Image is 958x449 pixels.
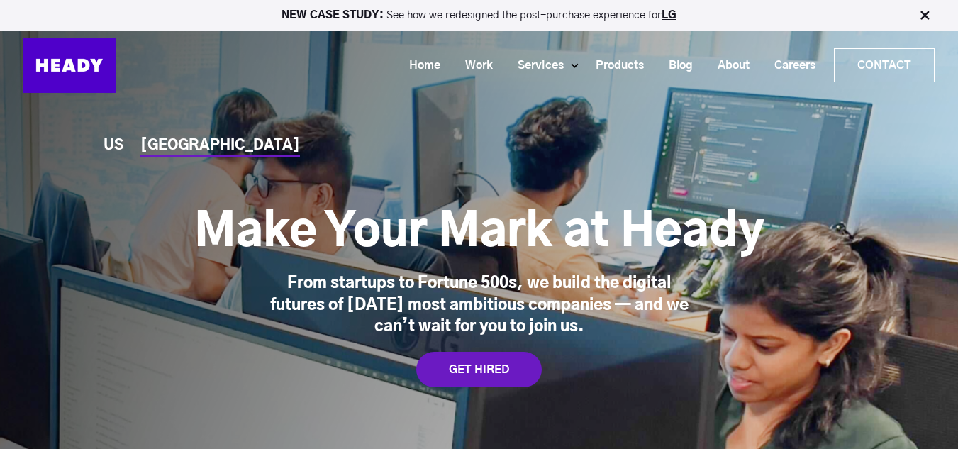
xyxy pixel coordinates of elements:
[391,52,447,79] a: Home
[140,138,300,153] a: [GEOGRAPHIC_DATA]
[500,52,571,79] a: Services
[104,138,123,153] a: US
[662,10,676,21] a: LG
[651,52,700,79] a: Blog
[447,52,500,79] a: Work
[282,10,386,21] strong: NEW CASE STUDY:
[130,48,935,82] div: Navigation Menu
[194,204,764,261] h1: Make Your Mark at Heady
[700,52,757,79] a: About
[416,352,542,387] a: GET HIRED
[260,272,699,338] div: From startups to Fortune 500s, we build the digital futures of [DATE] most ambitious companies — ...
[6,10,952,21] p: See how we redesigned the post-purchase experience for
[23,38,116,93] img: Heady_Logo_Web-01 (1)
[757,52,823,79] a: Careers
[835,49,934,82] a: Contact
[578,52,651,79] a: Products
[918,9,932,23] img: Close Bar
